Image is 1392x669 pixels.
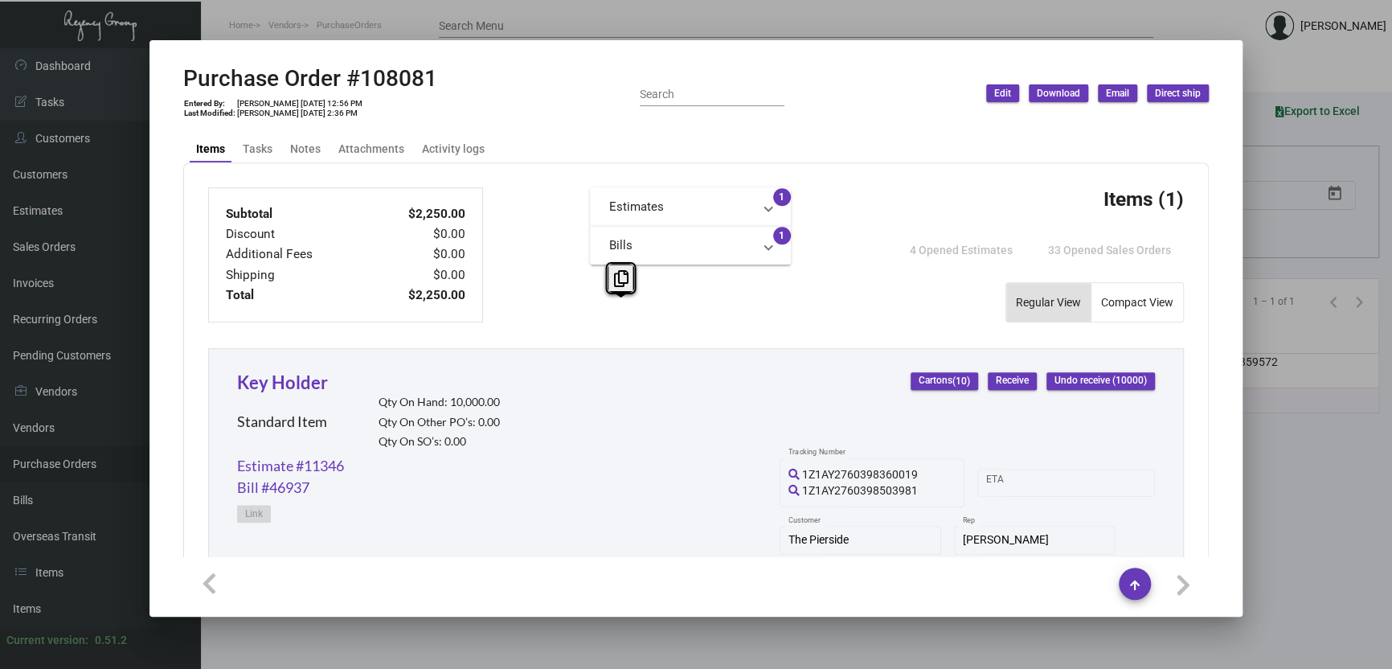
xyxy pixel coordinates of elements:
[910,244,1013,257] span: 4 Opened Estimates
[183,99,236,109] td: Entered By:
[370,224,466,244] td: $0.00
[237,455,344,477] a: Estimate #11346
[1106,87,1129,101] span: Email
[911,372,978,390] button: Cartons(10)
[802,468,918,481] span: 1Z1AY2760398360019
[243,141,272,158] div: Tasks
[986,476,1036,489] input: Start date
[609,198,752,216] mat-panel-title: Estimates
[590,187,791,226] mat-expansion-panel-header: Estimates
[1050,476,1127,489] input: End date
[183,65,437,92] h2: Purchase Order #108081
[370,265,466,285] td: $0.00
[225,224,370,244] td: Discount
[225,285,370,306] td: Total
[1037,87,1080,101] span: Download
[379,435,500,449] h2: Qty On SO’s: 0.00
[225,244,370,265] td: Additional Fees
[919,374,970,388] span: Cartons
[379,416,500,429] h2: Qty On Other PO’s: 0.00
[590,226,791,265] mat-expansion-panel-header: Bills
[1147,84,1209,102] button: Direct ship
[1006,283,1091,322] button: Regular View
[1091,283,1183,322] button: Compact View
[6,632,88,649] div: Current version:
[370,285,466,306] td: $2,250.00
[994,87,1011,101] span: Edit
[338,141,404,158] div: Attachments
[609,236,752,255] mat-panel-title: Bills
[245,507,263,521] span: Link
[237,505,271,523] button: Link
[1054,374,1147,388] span: Undo receive (10000)
[379,396,500,409] h2: Qty On Hand: 10,000.00
[237,371,328,393] a: Key Holder
[370,204,466,224] td: $2,250.00
[95,632,127,649] div: 0.51.2
[225,204,370,224] td: Subtotal
[183,109,236,118] td: Last Modified:
[988,372,1037,390] button: Receive
[1035,236,1184,265] button: 33 Opened Sales Orders
[996,374,1029,388] span: Receive
[1103,187,1184,211] h3: Items (1)
[613,270,628,287] i: Copy
[236,109,363,118] td: [PERSON_NAME] [DATE] 2:36 PM
[1098,84,1137,102] button: Email
[196,141,225,158] div: Items
[237,477,309,499] a: Bill #46937
[952,376,970,387] span: (10)
[897,236,1026,265] button: 4 Opened Estimates
[370,244,466,265] td: $0.00
[1155,87,1201,101] span: Direct ship
[986,84,1019,102] button: Edit
[225,265,370,285] td: Shipping
[1029,84,1088,102] button: Download
[422,141,485,158] div: Activity logs
[236,99,363,109] td: [PERSON_NAME] [DATE] 12:56 PM
[802,484,918,497] span: 1Z1AY2760398503981
[1048,244,1171,257] span: 33 Opened Sales Orders
[1046,372,1155,390] button: Undo receive (10000)
[290,141,321,158] div: Notes
[237,413,327,431] h2: Standard Item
